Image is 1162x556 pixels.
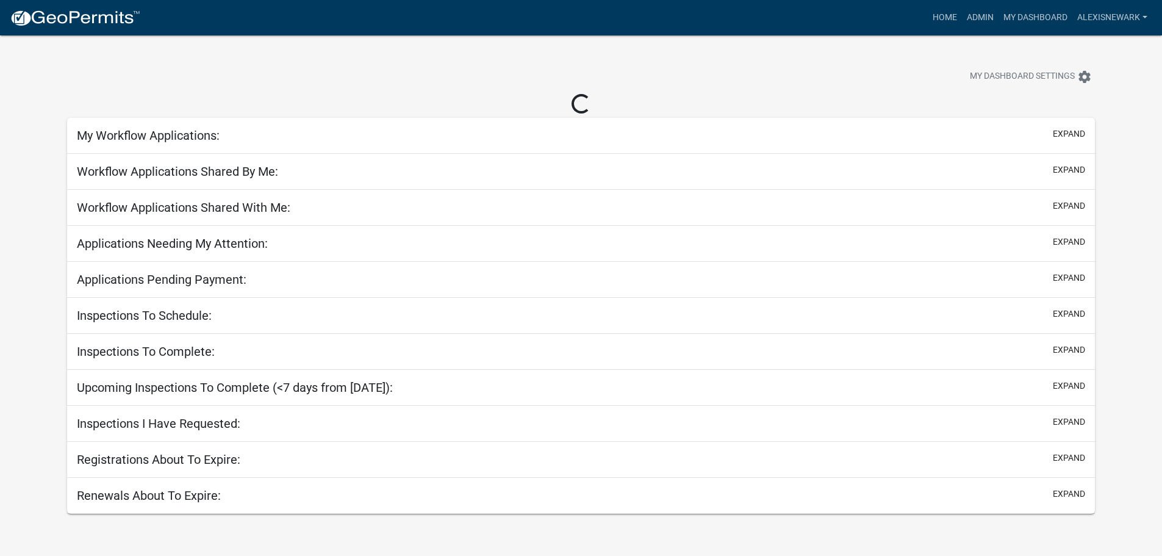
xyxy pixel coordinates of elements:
[1072,6,1152,29] a: alexisnewark
[1053,488,1085,500] button: expand
[1077,70,1092,84] i: settings
[77,128,220,143] h5: My Workflow Applications:
[928,6,962,29] a: Home
[1053,416,1085,428] button: expand
[1053,452,1085,464] button: expand
[1053,236,1085,248] button: expand
[77,452,240,467] h5: Registrations About To Expire:
[77,380,393,395] h5: Upcoming Inspections To Complete (<7 days from [DATE]):
[77,164,278,179] h5: Workflow Applications Shared By Me:
[77,488,221,503] h5: Renewals About To Expire:
[77,200,290,215] h5: Workflow Applications Shared With Me:
[1053,272,1085,284] button: expand
[77,344,215,359] h5: Inspections To Complete:
[1053,164,1085,176] button: expand
[1053,380,1085,392] button: expand
[970,70,1075,84] span: My Dashboard Settings
[1053,200,1085,212] button: expand
[77,308,212,323] h5: Inspections To Schedule:
[77,272,246,287] h5: Applications Pending Payment:
[77,416,240,431] h5: Inspections I Have Requested:
[1053,308,1085,320] button: expand
[1053,128,1085,140] button: expand
[999,6,1072,29] a: My Dashboard
[1053,344,1085,356] button: expand
[962,6,999,29] a: Admin
[77,236,268,251] h5: Applications Needing My Attention:
[960,65,1102,88] button: My Dashboard Settingssettings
